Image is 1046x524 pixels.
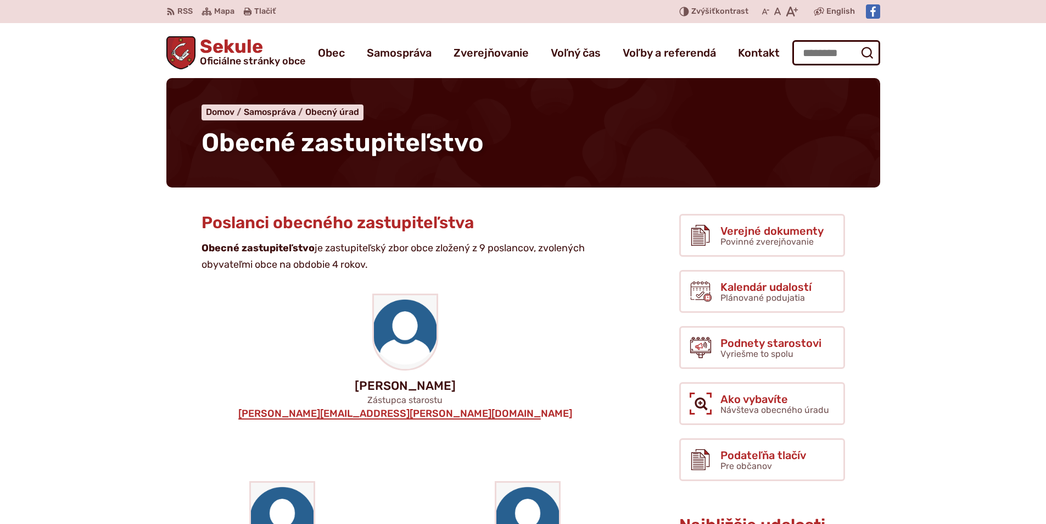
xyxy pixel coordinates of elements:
[202,213,474,233] span: Poslanci obecného zastupiteľstva
[826,5,855,18] span: English
[166,36,306,69] a: Logo Sekule, prejsť na domovskú stránku.
[202,128,484,158] span: Obecné zastupiteľstvo
[206,107,234,117] span: Domov
[166,36,196,69] img: Prejsť na domovskú stránku
[720,461,772,471] span: Pre občanov
[691,7,748,16] span: kontrast
[374,295,437,369] img: 146-1468479_my-profile-icon-blank-profile-picture-circle-hd
[720,293,805,303] span: Plánované podujatia
[679,270,845,313] a: Kalendár udalostí Plánované podujatia
[720,349,793,359] span: Vyriešme to spolu
[202,242,315,254] strong: Obecné zastupiteľstvo
[720,281,812,293] span: Kalendár udalostí
[623,37,716,68] a: Voľby a referendá
[866,4,880,19] img: Prejsť na Facebook stránku
[184,395,627,405] p: Zástupca starostu
[318,37,345,68] a: Obec
[195,37,305,66] span: Sekule
[679,214,845,257] a: Verejné dokumenty Povinné zverejňovanie
[244,107,305,117] a: Samospráva
[720,337,821,349] span: Podnety starostovi
[679,438,845,481] a: Podateľňa tlačív Pre občanov
[720,236,814,247] span: Povinné zverejňovanie
[551,37,601,68] a: Voľný čas
[679,326,845,369] a: Podnety starostovi Vyriešme to spolu
[720,449,806,461] span: Podateľňa tlačív
[177,5,193,18] span: RSS
[824,5,857,18] a: English
[184,379,627,393] p: [PERSON_NAME]
[454,37,529,68] a: Zverejňovanie
[738,37,780,68] a: Kontakt
[202,240,591,273] p: je zastupiteľský zbor obce zložený z 9 poslancov, zvolených obyvateľmi obce na obdobie 4 rokov.
[367,37,432,68] a: Samospráva
[237,408,573,420] a: [PERSON_NAME][EMAIL_ADDRESS][PERSON_NAME][DOMAIN_NAME]
[305,107,359,117] a: Obecný úrad
[244,107,296,117] span: Samospráva
[214,5,234,18] span: Mapa
[679,382,845,425] a: Ako vybavíte Návšteva obecného úradu
[254,7,276,16] span: Tlačiť
[720,393,829,405] span: Ako vybavíte
[720,405,829,415] span: Návšteva obecného úradu
[720,225,824,237] span: Verejné dokumenty
[206,107,244,117] a: Domov
[200,56,305,66] span: Oficiálne stránky obce
[691,7,715,16] span: Zvýšiť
